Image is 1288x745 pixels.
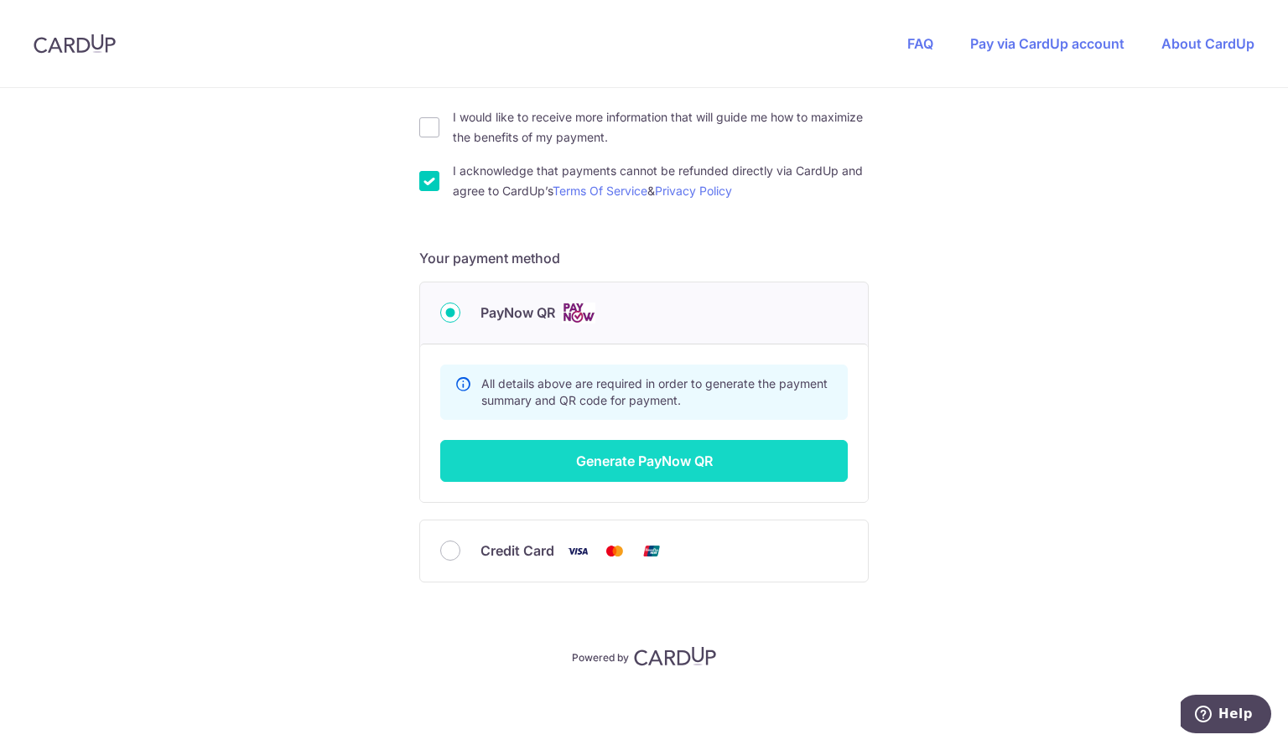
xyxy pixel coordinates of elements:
[561,541,595,561] img: Visa
[907,35,933,52] a: FAQ
[440,541,848,561] div: Credit Card Visa Mastercard Union Pay
[562,303,595,323] img: Cards logo
[553,184,647,198] a: Terms Of Service
[598,541,631,561] img: Mastercard
[1161,35,1254,52] a: About CardUp
[440,303,848,323] div: PayNow QR Cards logo
[572,648,629,665] p: Powered by
[635,541,668,561] img: Union Pay
[634,646,716,666] img: CardUp
[453,107,869,147] label: I would like to receive more information that will guide me how to maximize the benefits of my pa...
[970,35,1124,52] a: Pay via CardUp account
[453,161,869,201] label: I acknowledge that payments cannot be refunded directly via CardUp and agree to CardUp’s &
[440,440,848,482] button: Generate PayNow QR
[34,34,116,54] img: CardUp
[655,184,732,198] a: Privacy Policy
[480,541,554,561] span: Credit Card
[419,248,869,268] h5: Your payment method
[480,303,555,323] span: PayNow QR
[481,376,828,407] span: All details above are required in order to generate the payment summary and QR code for payment.
[1181,695,1271,737] iframe: Opens a widget where you can find more information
